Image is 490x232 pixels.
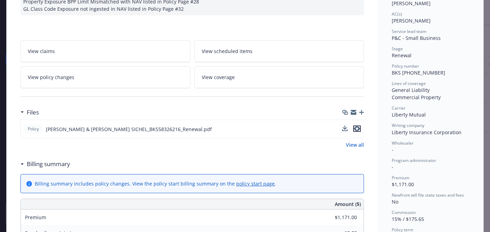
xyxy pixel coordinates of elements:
[316,212,361,223] input: 0.00
[392,46,403,52] span: Stage
[202,74,235,81] span: View coverage
[392,11,402,17] span: AC(s)
[194,66,364,88] a: View coverage
[20,40,190,62] a: View claims
[342,126,348,131] button: download file
[202,48,252,55] span: View scheduled items
[28,74,74,81] span: View policy changes
[392,105,406,111] span: Carrier
[392,198,398,205] span: No
[27,108,39,117] h3: Files
[392,122,424,128] span: Writing company
[27,160,70,169] h3: Billing summary
[392,111,426,118] span: Liberty Mutual
[392,52,412,59] span: Renewal
[392,140,414,146] span: Wholesaler
[392,146,393,153] span: -
[392,94,470,101] div: Commercial Property
[392,209,416,215] span: Commission
[392,216,424,222] span: 15% / $175.65
[236,180,275,187] a: policy start page
[335,200,361,208] span: Amount ($)
[194,40,364,62] a: View scheduled items
[392,181,414,188] span: $1,171.00
[26,126,40,132] span: Policy
[353,126,361,133] button: preview file
[20,160,70,169] div: Billing summary
[35,180,276,187] div: Billing summary includes policy changes. View the policy start billing summary on the .
[20,108,39,117] div: Files
[392,35,441,41] span: P&C - Small Business
[392,86,470,94] div: General Liability
[392,192,464,198] span: Newfront will file state taxes and fees
[28,48,55,55] span: View claims
[392,63,419,69] span: Policy number
[392,175,409,181] span: Premium
[20,66,190,88] a: View policy changes
[392,157,436,163] span: Program administrator
[392,17,431,24] span: [PERSON_NAME]
[392,129,462,136] span: Liberty Insurance Corporation
[353,126,361,132] button: preview file
[392,69,445,76] span: BKS [PHONE_NUMBER]
[392,164,393,170] span: -
[342,126,348,133] button: download file
[392,28,426,34] span: Service lead team
[346,141,364,148] a: View all
[392,80,426,86] span: Lines of coverage
[25,214,46,221] span: Premium
[46,126,212,133] span: [PERSON_NAME] & [PERSON_NAME] SICHEL_BKS58326216_Renewal.pdf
